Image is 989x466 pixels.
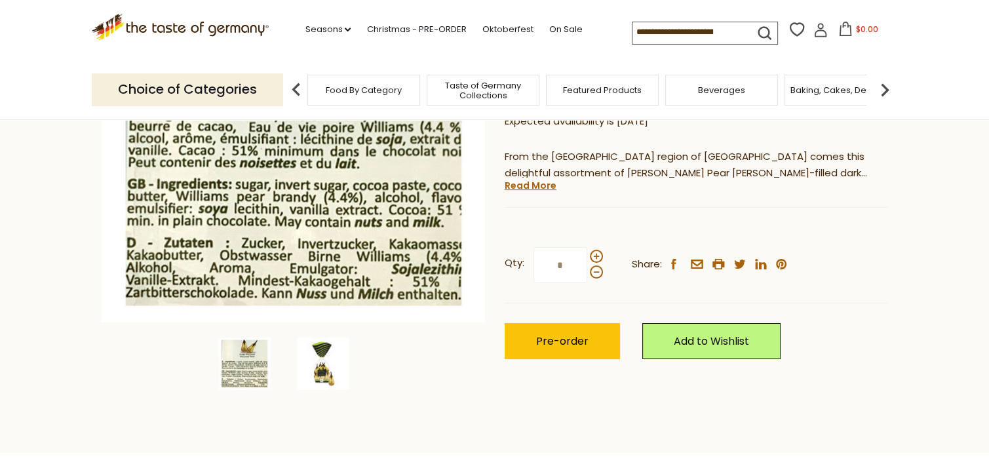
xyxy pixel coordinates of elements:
[92,73,283,106] p: Choice of Categories
[872,77,898,103] img: next arrow
[563,85,642,95] a: Featured Products
[366,22,466,37] a: Christmas - PRE-ORDER
[305,22,351,37] a: Seasons
[283,77,309,103] img: previous arrow
[549,22,582,37] a: On Sale
[698,85,745,95] a: Beverages
[505,149,888,182] p: From the [GEOGRAPHIC_DATA] region of [GEOGRAPHIC_DATA] comes this delightful assortment of [PERSO...
[642,323,781,359] a: Add to Wishlist
[326,85,402,95] a: Food By Category
[505,113,888,130] p: Expected availability is [DATE]
[790,85,892,95] a: Baking, Cakes, Desserts
[855,24,878,35] span: $0.00
[533,247,587,283] input: Qty:
[632,256,662,273] span: Share:
[536,334,589,349] span: Pre-order
[482,22,533,37] a: Oktoberfest
[505,323,620,359] button: Pre-order
[218,338,271,390] img: Abtey "Royal des Lys" Williams Pear Brandy Pralines, in bag, 7 oz
[830,22,886,41] button: $0.00
[431,81,535,100] a: Taste of Germany Collections
[505,179,556,192] a: Read More
[505,255,524,271] strong: Qty:
[297,338,349,390] img: Abtey Royal des Lys Williams Pear Brandy Pralines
